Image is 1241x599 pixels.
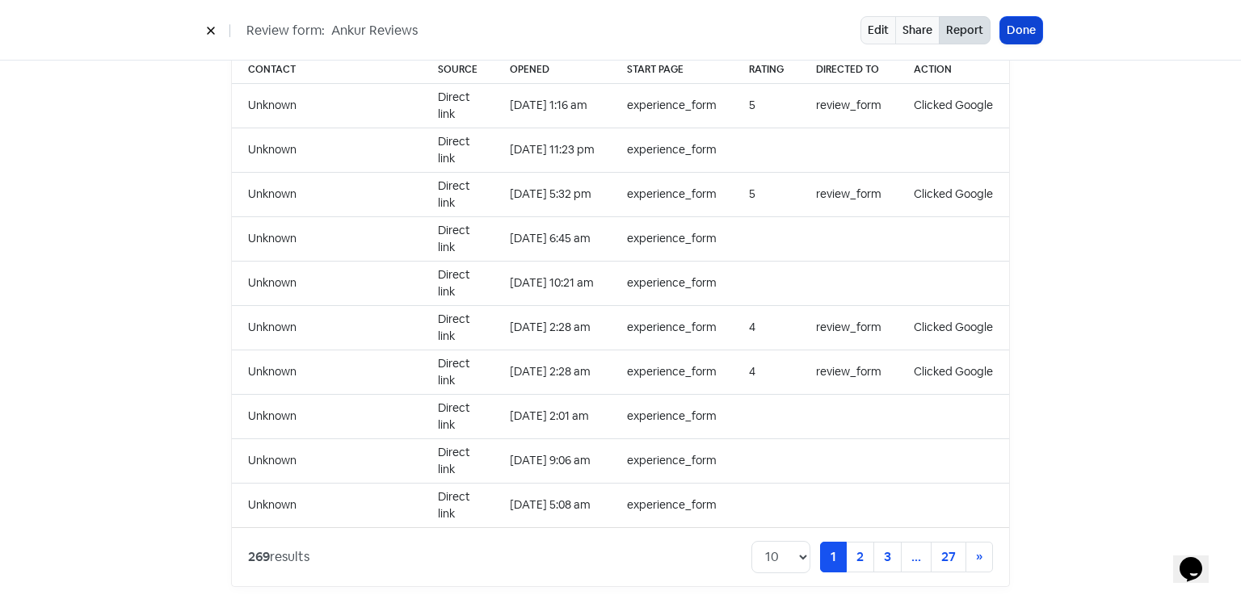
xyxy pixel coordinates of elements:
span: » [976,548,982,565]
td: [DATE] 5:32 pm [494,172,611,216]
td: Clicked Google [898,305,1009,350]
a: Edit [860,16,896,44]
td: Unknown [232,261,422,305]
td: Direct link [422,438,494,483]
td: 5 [733,172,800,216]
td: experience_form [611,394,733,438]
td: Direct link [422,394,494,438]
a: 27 [931,542,966,572]
td: Direct link [422,305,494,350]
td: Unknown [232,394,422,438]
td: [DATE] 10:21 am [494,261,611,305]
td: [DATE] 2:28 am [494,305,611,350]
a: Next [965,542,993,572]
td: Unknown [232,305,422,350]
a: ... [901,542,932,572]
td: experience_form [611,216,733,261]
iframe: chat widget [1173,534,1225,583]
th: Action [898,56,1009,84]
td: [DATE] 1:16 am [494,83,611,128]
td: experience_form [611,438,733,483]
td: Unknown [232,83,422,128]
a: 1 [820,542,847,572]
th: Opened [494,56,611,84]
td: [DATE] 5:08 am [494,483,611,527]
td: Direct link [422,128,494,172]
td: [DATE] 2:28 am [494,350,611,394]
td: Clicked Google [898,83,1009,128]
td: Direct link [422,83,494,128]
a: 3 [873,542,902,572]
td: 4 [733,305,800,350]
a: 2 [846,542,874,572]
td: Unknown [232,350,422,394]
td: [DATE] 6:45 am [494,216,611,261]
a: Share [895,16,940,44]
th: Directed to [800,56,898,84]
td: experience_form [611,83,733,128]
td: [DATE] 2:01 am [494,394,611,438]
td: Unknown [232,216,422,261]
td: 5 [733,83,800,128]
td: [DATE] 9:06 am [494,438,611,483]
button: Done [1000,17,1042,44]
td: Clicked Google [898,172,1009,216]
td: experience_form [611,128,733,172]
td: experience_form [611,261,733,305]
td: Direct link [422,350,494,394]
div: results [248,547,309,567]
td: [DATE] 11:23 pm [494,128,611,172]
td: 4 [733,350,800,394]
td: experience_form [611,305,733,350]
td: Clicked Google [898,350,1009,394]
td: review_form [800,172,898,216]
td: experience_form [611,172,733,216]
td: Unknown [232,128,422,172]
button: Report [939,16,991,44]
td: Direct link [422,261,494,305]
td: review_form [800,350,898,394]
td: Unknown [232,483,422,527]
td: Unknown [232,172,422,216]
td: review_form [800,305,898,350]
span: Review form: [246,21,325,40]
td: Direct link [422,216,494,261]
td: Direct link [422,483,494,527]
strong: 269 [248,548,270,565]
td: review_form [800,83,898,128]
th: Start page [611,56,733,84]
th: Rating [733,56,800,84]
td: Unknown [232,438,422,483]
th: Contact [232,56,422,84]
td: experience_form [611,483,733,527]
td: Direct link [422,172,494,216]
td: experience_form [611,350,733,394]
th: Source [422,56,494,84]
